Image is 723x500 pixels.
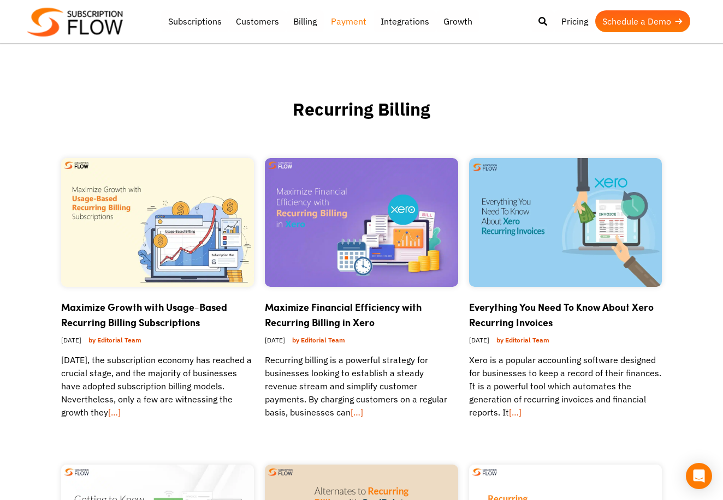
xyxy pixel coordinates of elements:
[84,333,146,347] a: by Editorial Team
[61,300,227,329] a: Maximize Growth with Usage-Based Recurring Billing Subscriptions
[288,333,349,347] a: by Editorial Team
[27,8,123,37] img: Subscriptionflow
[265,300,422,329] a: Maximize Financial Efficiency with Recurring Billing in Xero
[265,330,458,353] div: [DATE]
[492,333,554,347] a: by Editorial Team
[61,353,254,419] p: [DATE], the subscription economy has reached a crucial stage, and the majority of businesses have...
[286,10,324,32] a: Billing
[509,407,521,418] a: […]
[61,330,254,353] div: [DATE]
[469,353,662,419] p: Xero is a popular accounting software designed for businesses to keep a record of their finances....
[265,353,458,419] p: Recurring billing is a powerful strategy for businesses looking to establish a steady revenue str...
[554,10,595,32] a: Pricing
[595,10,690,32] a: Schedule a Demo
[469,158,662,287] img: Getting To Know Xero Recurring Invoices
[265,158,458,287] img: Recurring Billing in Xero
[469,300,654,329] a: Everything You Need To Know About Xero Recurring Invoices
[61,158,254,287] img: usage‑based recurring billing subscriptions
[436,10,479,32] a: Growth
[108,407,121,418] a: […]
[229,10,286,32] a: Customers
[469,330,662,353] div: [DATE]
[324,10,374,32] a: Payment
[351,407,363,418] a: […]
[34,98,689,147] h1: Recurring Billing
[161,10,229,32] a: Subscriptions
[686,463,712,489] div: Open Intercom Messenger
[374,10,436,32] a: Integrations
